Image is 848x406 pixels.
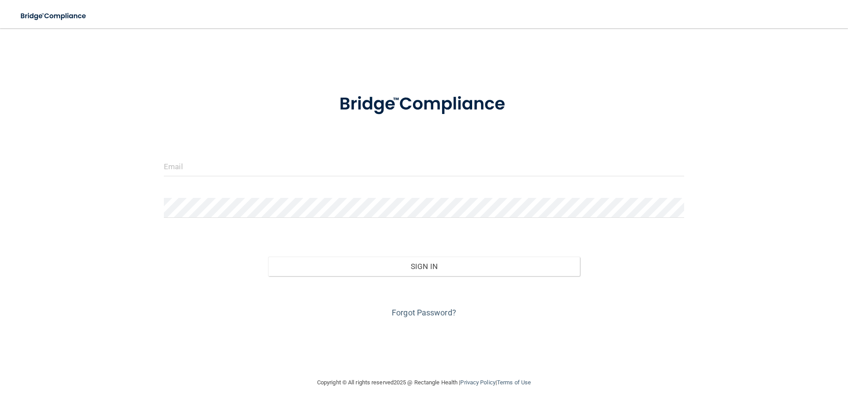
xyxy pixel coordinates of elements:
[460,379,495,386] a: Privacy Policy
[321,81,527,127] img: bridge_compliance_login_screen.278c3ca4.svg
[164,156,684,176] input: Email
[497,379,531,386] a: Terms of Use
[263,368,585,397] div: Copyright © All rights reserved 2025 @ Rectangle Health | |
[13,7,95,25] img: bridge_compliance_login_screen.278c3ca4.svg
[392,308,456,317] a: Forgot Password?
[268,257,580,276] button: Sign In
